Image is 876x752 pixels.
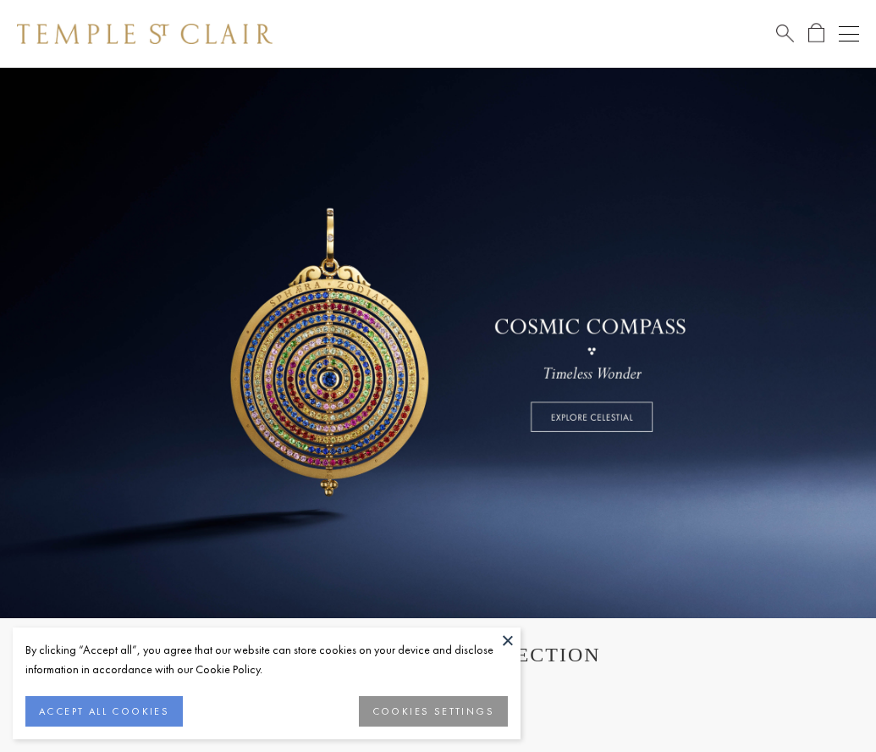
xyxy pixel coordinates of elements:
img: Temple St. Clair [17,24,273,44]
a: Open Shopping Bag [808,23,824,44]
button: COOKIES SETTINGS [359,696,508,727]
button: ACCEPT ALL COOKIES [25,696,183,727]
button: Open navigation [839,24,859,44]
a: Search [776,23,794,44]
div: By clicking “Accept all”, you agree that our website can store cookies on your device and disclos... [25,640,508,679]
